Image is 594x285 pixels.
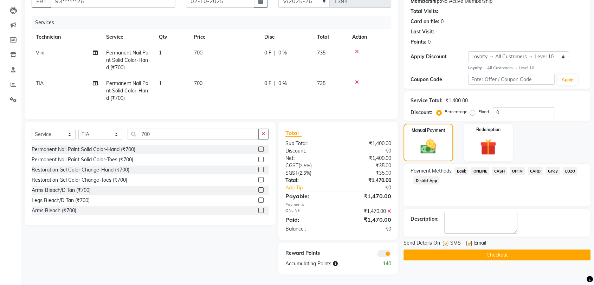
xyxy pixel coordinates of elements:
div: ₹0 [338,225,397,233]
span: District App [413,176,439,184]
label: Percentage [445,109,467,115]
button: Apply [557,75,577,85]
div: Arms Bleach (₹700) [32,207,76,214]
span: Send Details On [403,239,440,248]
div: ₹1,400.00 [338,155,397,162]
div: Services [32,16,396,29]
div: Discount: [280,147,338,155]
div: Total Visits: [411,8,438,15]
input: Search or Scan [128,129,259,140]
label: Redemption [476,127,500,133]
th: Price [190,29,260,45]
span: Permanent Nail Paint Solid Color-Hand (₹700) [106,80,149,101]
div: Reward Points [280,250,338,257]
div: Payable: [280,192,338,200]
span: SGST [285,170,298,176]
label: Fixed [478,109,489,115]
span: 2.5% [299,170,310,176]
div: Permanent Nail Paint Solid Color-Hand (₹700) [32,146,135,153]
span: 0 % [278,80,287,87]
div: ( ) [280,169,338,177]
span: UPI M [510,167,525,175]
span: 0 F [264,80,271,87]
div: Service Total: [411,97,443,104]
span: | [274,49,276,57]
div: Payments [285,202,391,208]
th: Total [313,29,348,45]
label: Manual Payment [412,127,445,134]
div: Apply Discount [411,53,468,60]
th: Technician [32,29,102,45]
span: 0 F [264,49,271,57]
div: Net: [280,155,338,162]
span: 0 % [278,49,287,57]
span: CARD [528,167,543,175]
div: Balance : [280,225,338,233]
span: Bank [454,167,468,175]
div: Total: [280,177,338,184]
span: SMS [450,239,461,248]
span: 1 [159,80,162,86]
span: LUZO [563,167,577,175]
span: Vini [36,50,44,56]
div: Legs Bleach/D Tan (₹700) [32,197,90,204]
th: Service [102,29,155,45]
div: ₹1,470.00 [338,208,397,215]
input: Enter Offer / Coupon Code [468,74,555,85]
div: ₹1,470.00 [338,215,397,224]
span: 735 [317,80,325,86]
span: Total [285,129,302,137]
button: Checkout [403,250,590,260]
span: 700 [194,80,202,86]
div: Last Visit: [411,28,434,35]
span: Email [474,239,486,248]
span: ONLINE [471,167,489,175]
div: Sub Total: [280,140,338,147]
div: Restoration Gel Color Change-Hand (₹700) [32,166,129,174]
div: ₹0 [348,184,396,192]
div: ₹1,400.00 [338,140,397,147]
span: 1 [159,50,162,56]
span: 735 [317,50,325,56]
div: 0 [428,38,431,46]
div: Permanent Nail Paint Solid Color-Toes (₹700) [32,156,133,163]
img: _cash.svg [415,138,441,156]
strong: Loyalty → [468,65,487,70]
div: ₹1,400.00 [445,97,467,104]
div: Description: [411,215,439,223]
div: - [435,28,438,35]
div: Paid: [280,215,338,224]
span: GPay [545,167,560,175]
div: All Customers → Level 10 [468,65,583,71]
img: _gift.svg [475,137,501,157]
div: Discount: [411,109,432,116]
th: Qty [155,29,190,45]
span: | [274,80,276,87]
a: Add Tip [280,184,348,192]
div: Restoration Gel Color Change-Toes (₹700) [32,176,127,184]
th: Action [348,29,391,45]
div: Coupon Code [411,76,468,83]
div: ₹35.00 [338,162,397,169]
div: ₹1,470.00 [338,192,397,200]
span: TIA [36,80,44,86]
span: 2.5% [300,163,310,168]
span: 700 [194,50,202,56]
span: CASH [492,167,507,175]
div: Accumulating Points [280,260,368,267]
span: Permanent Nail Paint Solid Color-Hand (₹700) [106,50,149,71]
div: Points: [411,38,426,46]
th: Disc [260,29,313,45]
div: ₹1,470.00 [338,177,397,184]
div: Card on file: [411,18,439,25]
span: CGST [285,162,298,169]
div: 0 [441,18,444,25]
div: ( ) [280,162,338,169]
span: Payment Methods [411,167,452,175]
div: ₹0 [338,147,397,155]
div: Arms Bleach/D Tan (₹700) [32,187,91,194]
div: ₹35.00 [338,169,397,177]
div: ONLINE [280,208,338,215]
div: 140 [367,260,396,267]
